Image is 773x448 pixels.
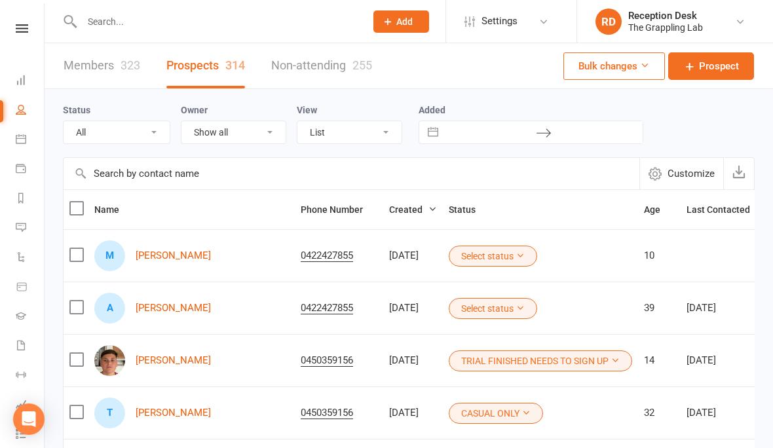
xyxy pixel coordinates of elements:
[389,303,437,314] div: [DATE]
[373,10,429,33] button: Add
[181,105,208,115] label: Owner
[136,250,211,261] a: [PERSON_NAME]
[136,407,211,419] a: [PERSON_NAME]
[297,105,317,115] label: View
[94,398,125,428] div: Tyrone
[668,166,715,181] span: Customize
[225,58,245,72] div: 314
[64,158,639,189] input: Search by contact name
[389,355,437,366] div: [DATE]
[449,246,537,267] button: Select status
[644,202,675,217] button: Age
[449,204,490,215] span: Status
[136,355,211,366] a: [PERSON_NAME]
[94,240,125,271] div: Michael
[644,303,675,314] div: 39
[13,403,45,435] div: Open Intercom Messenger
[271,43,372,88] a: Non-attending255
[94,204,134,215] span: Name
[419,105,643,115] label: Added
[136,303,211,314] a: [PERSON_NAME]
[389,202,437,217] button: Created
[699,58,739,74] span: Prospect
[687,407,764,419] div: [DATE]
[16,185,45,214] a: Reports
[16,155,45,185] a: Payments
[94,202,134,217] button: Name
[389,250,437,261] div: [DATE]
[16,273,45,303] a: Product Sales
[16,126,45,155] a: Calendar
[166,43,245,88] a: Prospects314
[94,293,125,324] div: Ahmed
[78,12,356,31] input: Search...
[301,204,377,215] span: Phone Number
[389,407,437,419] div: [DATE]
[639,158,723,189] button: Customize
[64,43,140,88] a: Members323
[449,403,543,424] button: CASUAL ONLY
[644,355,675,366] div: 14
[301,202,377,217] button: Phone Number
[644,250,675,261] div: 10
[449,298,537,319] button: Select status
[16,391,45,420] a: Assessments
[94,345,125,376] img: Jaziah
[121,58,140,72] div: 323
[628,10,703,22] div: Reception Desk
[449,350,632,371] button: TRIAL FINISHED NEEDS TO SIGN UP
[481,7,518,36] span: Settings
[668,52,754,80] a: Prospect
[644,204,675,215] span: Age
[628,22,703,33] div: The Grappling Lab
[595,9,622,35] div: RD
[63,105,90,115] label: Status
[449,202,490,217] button: Status
[421,121,445,143] button: Interact with the calendar and add the check-in date for your trip.
[352,58,372,72] div: 255
[16,67,45,96] a: Dashboard
[687,202,764,217] button: Last Contacted
[389,204,437,215] span: Created
[563,52,665,80] button: Bulk changes
[16,96,45,126] a: People
[396,16,413,27] span: Add
[687,303,764,314] div: [DATE]
[687,204,764,215] span: Last Contacted
[644,407,675,419] div: 32
[687,355,764,366] div: [DATE]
